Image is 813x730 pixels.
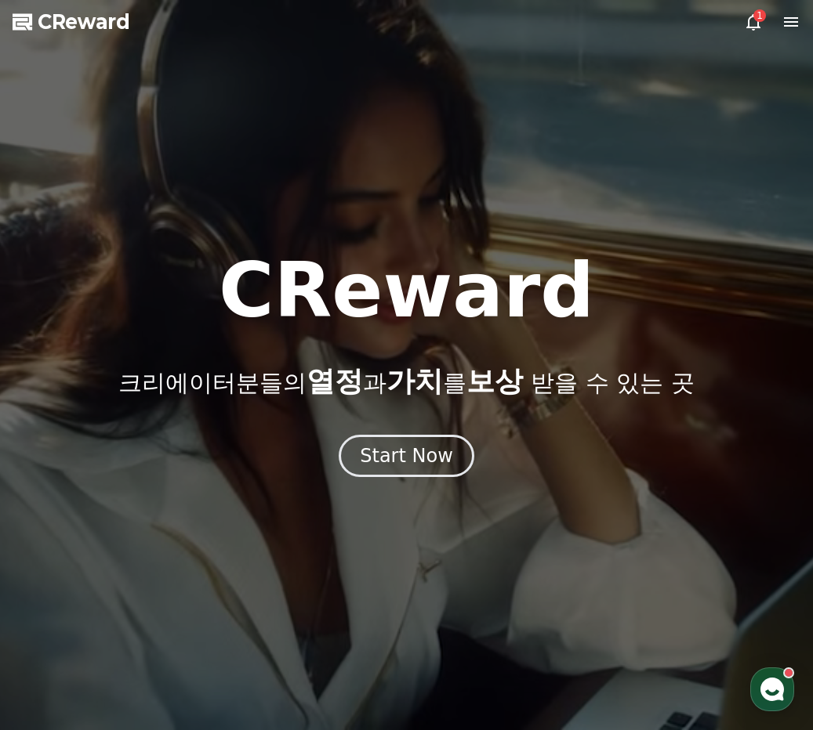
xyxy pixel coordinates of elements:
[307,365,363,397] span: 열정
[13,9,130,34] a: CReward
[753,9,766,22] div: 1
[103,497,202,536] a: 대화
[242,520,261,533] span: 설정
[466,365,523,397] span: 보상
[49,520,59,533] span: 홈
[744,13,763,31] a: 1
[219,253,594,328] h1: CReward
[118,366,694,397] p: 크리에이터분들의 과 를 받을 수 있는 곳
[339,450,474,465] a: Start Now
[339,435,474,477] button: Start Now
[38,9,130,34] span: CReward
[360,443,453,468] div: Start Now
[143,521,162,533] span: 대화
[202,497,301,536] a: 설정
[387,365,443,397] span: 가치
[5,497,103,536] a: 홈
